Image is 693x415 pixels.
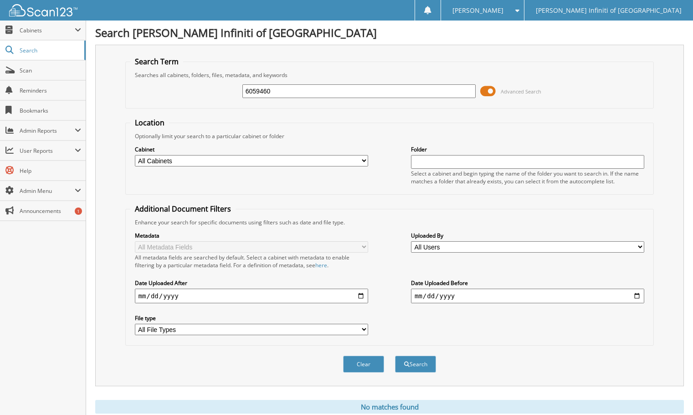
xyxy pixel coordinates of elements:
div: 1 [75,207,82,215]
span: [PERSON_NAME] [452,8,503,13]
div: All metadata fields are searched by default. Select a cabinet with metadata to enable filtering b... [135,254,368,269]
legend: Search Term [130,57,183,67]
span: Search [20,47,80,54]
div: Enhance your search for specific documents using filters such as date and file type. [130,218,649,226]
span: Cabinets [20,26,75,34]
label: Cabinet [135,145,368,153]
h1: Search [PERSON_NAME] Infiniti of [GEOGRAPHIC_DATA] [95,25,684,40]
label: Date Uploaded Before [411,279,644,287]
legend: Additional Document Filters [130,204,236,214]
legend: Location [130,118,169,128]
span: Admin Menu [20,187,75,195]
a: here [315,261,327,269]
span: Bookmarks [20,107,81,114]
input: end [411,289,644,303]
button: Clear [343,356,384,373]
button: Search [395,356,436,373]
label: Metadata [135,232,368,239]
div: Optionally limit your search to a particular cabinet or folder [130,132,649,140]
label: Date Uploaded After [135,279,368,287]
span: Announcements [20,207,81,215]
label: File type [135,314,368,322]
img: scan123-logo-white.svg [9,4,77,16]
span: User Reports [20,147,75,155]
label: Uploaded By [411,232,644,239]
div: No matches found [95,400,684,414]
span: Admin Reports [20,127,75,135]
span: Help [20,167,81,175]
span: Advanced Search [501,88,541,95]
input: start [135,289,368,303]
label: Folder [411,145,644,153]
div: Select a cabinet and begin typing the name of the folder you want to search in. If the name match... [411,170,644,185]
div: Searches all cabinets, folders, files, metadata, and keywords [130,71,649,79]
span: Reminders [20,87,81,94]
span: Scan [20,67,81,74]
span: [PERSON_NAME] Infiniti of [GEOGRAPHIC_DATA] [536,8,682,13]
